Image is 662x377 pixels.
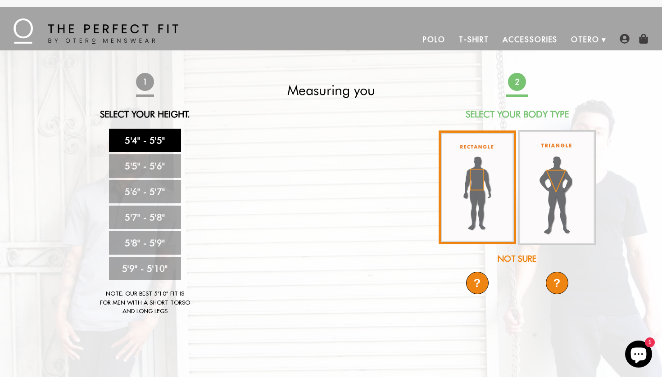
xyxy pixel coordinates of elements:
a: 5'7" - 5'8" [109,206,181,229]
img: rectangle-body_336x.jpg [439,130,516,244]
div: Note: Our best 5'10" fit is for men with a short torso and long legs [100,289,190,316]
img: shopping-bag-icon.png [639,34,648,44]
img: The Perfect Fit - by Otero Menswear - Logo [14,18,178,44]
a: Otero [564,29,606,50]
h2: Measuring you [251,82,411,98]
div: Not Sure [437,253,597,265]
a: 5'8" - 5'9" [109,231,181,255]
a: 5'9" - 5'10" [109,257,181,280]
a: 5'6" - 5'7" [109,180,181,203]
div: ? [546,272,568,294]
span: 1 [135,72,155,92]
h2: Select Your Height. [65,109,225,120]
a: 5'4" - 5'5" [109,129,181,152]
inbox-online-store-chat: Shopify online store chat [622,341,655,370]
span: 2 [507,72,527,92]
a: 5'5" - 5'6" [109,154,181,178]
img: triangle-body_336x.jpg [518,130,596,245]
a: Polo [416,29,452,50]
h2: Select Your Body Type [437,109,597,120]
img: user-account-icon.png [620,34,630,44]
a: T-Shirt [452,29,496,50]
a: Accessories [496,29,564,50]
div: ? [466,272,489,294]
